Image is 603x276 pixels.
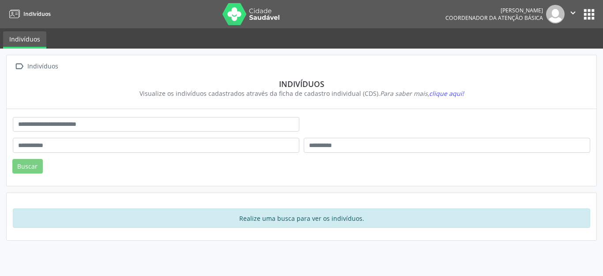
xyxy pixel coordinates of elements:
[568,8,578,18] i: 
[13,60,26,73] i: 
[380,89,464,98] i: Para saber mais,
[19,79,584,89] div: Indivíduos
[26,60,60,73] div: Indivíduos
[13,208,590,228] div: Realize uma busca para ver os indivíduos.
[12,159,43,174] button: Buscar
[445,7,543,14] div: [PERSON_NAME]
[23,10,51,18] span: Indivíduos
[565,5,581,23] button: 
[429,89,464,98] span: clique aqui!
[546,5,565,23] img: img
[445,14,543,22] span: Coordenador da Atenção Básica
[581,7,597,22] button: apps
[6,7,51,21] a: Indivíduos
[3,31,46,49] a: Indivíduos
[13,60,60,73] a:  Indivíduos
[19,89,584,98] div: Visualize os indivíduos cadastrados através da ficha de cadastro individual (CDS).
